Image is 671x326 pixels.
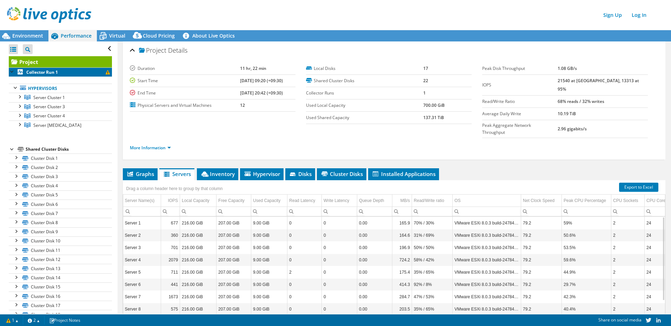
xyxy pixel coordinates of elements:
[521,303,562,315] td: Column Net Clock Speed, Value 79.2
[392,195,412,207] td: MB/s Column
[123,266,161,279] td: Column Server Name(s), Value Server 5
[9,282,112,292] a: Cluster Disk 15
[287,291,322,303] td: Column Read Latency, Value 0
[453,279,521,291] td: Column OS, Value VMware ESXi 8.0.3 build-24784735
[123,207,161,216] td: Column Server Name(s), Filter cell
[400,196,410,205] div: MB/s
[414,196,444,205] div: Read/Write ratio
[9,227,112,236] a: Cluster Disk 9
[322,207,357,216] td: Column Write Latency, Filter cell
[611,207,645,216] td: Column CPU Sockets, Filter cell
[217,242,251,254] td: Column Free Capacity, Value 207.00 GiB
[646,196,668,205] div: CPU Cores
[9,56,112,67] a: Project
[26,145,112,154] div: Shared Cluster Disks
[322,303,357,315] td: Column Write Latency, Value 0
[180,217,217,229] td: Column Local Capacity, Value 216.00 GiB
[33,104,65,110] span: Server Cluster 3
[287,195,322,207] td: Read Latency Column
[412,303,453,315] td: Column Read/Write ratio, Value 35% / 65%
[412,242,453,254] td: Column Read/Write ratio, Value 50% / 50%
[412,279,453,291] td: Column Read/Write ratio, Value 92% / 8%
[161,217,180,229] td: Column IOPS, Value 677
[562,279,611,291] td: Column Peak CPU Percentage, Value 29.7%
[619,183,658,192] a: Export to Excel
[521,217,562,229] td: Column Net Clock Speed, Value 79.2
[372,170,436,177] span: Installed Applications
[240,102,245,108] b: 12
[611,195,645,207] td: CPU Sockets Column
[423,65,428,71] b: 17
[611,279,645,291] td: Column CPU Sockets, Value 2
[9,273,112,282] a: Cluster Disk 14
[123,229,161,242] td: Column Server Name(s), Value Server 2
[562,229,611,242] td: Column Peak CPU Percentage, Value 50.6%
[357,291,392,303] td: Column Queue Depth, Value 0.00
[9,67,112,77] a: Collector Run 1
[9,111,112,120] a: Server Cluster 4
[12,32,43,39] span: Environment
[180,291,217,303] td: Column Local Capacity, Value 216.00 GiB
[287,207,322,216] td: Column Read Latency, Filter cell
[306,77,423,84] label: Shared Cluster Disks
[217,303,251,315] td: Column Free Capacity, Value 207.00 GiB
[9,154,112,163] a: Cluster Disk 1
[9,255,112,264] a: Cluster Disk 12
[453,266,521,279] td: Column OS, Value VMware ESXi 8.0.3 build-24784735
[320,170,363,177] span: Cluster Disks
[251,195,287,207] td: Used Capacity Column
[412,217,453,229] td: Column Read/Write ratio, Value 70% / 30%
[453,291,521,303] td: Column OS, Value VMware ESXi 8.0.3 build-24784735
[562,254,611,266] td: Column Peak CPU Percentage, Value 59.6%
[161,195,180,207] td: IOPS Column
[251,303,287,315] td: Column Used Capacity, Value 9.00 GiB
[523,196,554,205] div: Net Clock Speed
[180,279,217,291] td: Column Local Capacity, Value 216.00 GiB
[9,181,112,190] a: Cluster Disk 4
[9,163,112,172] a: Cluster Disk 2
[287,229,322,242] td: Column Read Latency, Value 0
[322,266,357,279] td: Column Write Latency, Value 0
[412,266,453,279] td: Column Read/Write ratio, Value 35% / 65%
[9,102,112,111] a: Server Cluster 3
[9,84,112,93] a: Hypervisors
[126,170,154,177] span: Graphs
[9,190,112,200] a: Cluster Disk 5
[123,303,161,315] td: Column Server Name(s), Value Server 8
[123,254,161,266] td: Column Server Name(s), Value Server 4
[33,94,65,100] span: Server Cluster 1
[392,207,412,216] td: Column MB/s, Filter cell
[125,196,155,205] div: Server Name(s)
[322,254,357,266] td: Column Write Latency, Value 0
[453,229,521,242] td: Column OS, Value VMware ESXi 8.0.3 build-24784735
[123,217,161,229] td: Column Server Name(s), Value Server 1
[306,65,423,72] label: Local Disks
[1,316,23,325] a: 1
[521,207,562,216] td: Column Net Clock Speed, Filter cell
[9,172,112,181] a: Cluster Disk 3
[130,90,240,97] label: End Time
[217,229,251,242] td: Column Free Capacity, Value 207.00 GiB
[123,291,161,303] td: Column Server Name(s), Value Server 7
[251,207,287,216] td: Column Used Capacity, Filter cell
[168,196,178,205] div: IOPS
[322,217,357,229] td: Column Write Latency, Value 0
[562,266,611,279] td: Column Peak CPU Percentage, Value 44.9%
[558,98,604,104] b: 68% reads / 32% writes
[564,196,606,205] div: Peak CPU Percentage
[357,195,392,207] td: Queue Depth Column
[322,195,357,207] td: Write Latency Column
[123,242,161,254] td: Column Server Name(s), Value Server 3
[392,242,412,254] td: Column MB/s, Value 196.9
[180,195,217,207] td: Local Capacity Column
[180,30,240,41] a: About Live Optics
[217,217,251,229] td: Column Free Capacity, Value 207.00 GiB
[423,115,444,120] b: 137.31 TiB
[611,242,645,254] td: Column CPU Sockets, Value 2
[244,170,280,177] span: Hypervisor
[9,200,112,209] a: Cluster Disk 6
[33,113,65,119] span: Server Cluster 4
[44,316,85,325] a: Project Notes
[412,229,453,242] td: Column Read/Write ratio, Value 31% / 69%
[251,229,287,242] td: Column Used Capacity, Value 9.00 GiB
